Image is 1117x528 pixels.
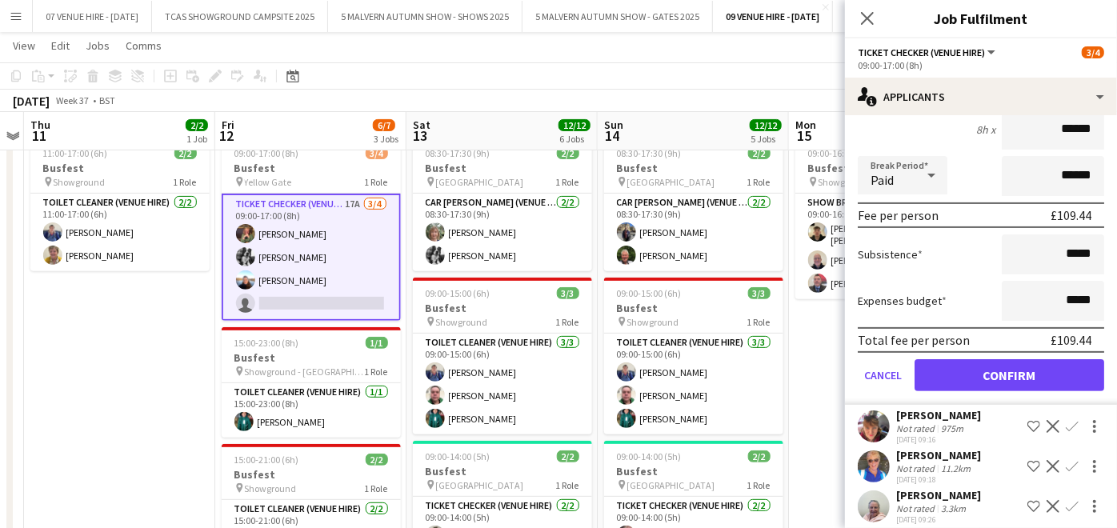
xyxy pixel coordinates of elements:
h3: Busfest [413,301,592,315]
span: 2/2 [557,450,579,462]
app-job-card: 09:00-15:00 (6h)3/3Busfest Showground1 RoleToilet Cleaner (Venue Hire)3/309:00-15:00 (6h)[PERSON_... [413,278,592,434]
span: Week 37 [53,94,93,106]
span: Fri [222,118,234,132]
div: 3 Jobs [374,133,398,145]
span: 2/2 [186,119,208,131]
span: 1 Role [556,479,579,491]
span: Showground [627,316,679,328]
span: 09:00-15:00 (6h) [426,287,490,299]
div: 08:30-17:30 (9h)2/2Busfest [GEOGRAPHIC_DATA]1 RoleCar [PERSON_NAME] (Venue Hire)2/208:30-17:30 (9... [604,138,783,271]
span: 11 [28,126,50,145]
span: 08:30-17:30 (9h) [426,147,490,159]
div: 09:00-17:00 (8h) [858,59,1104,71]
div: 11.2km [938,462,974,474]
h3: Busfest [222,467,401,482]
label: Subsistence [858,247,923,262]
span: 1 Role [556,176,579,188]
span: Showground [54,176,106,188]
a: View [6,35,42,56]
span: Paid [871,172,894,188]
span: 3/4 [1082,46,1104,58]
button: Ticket Checker (Venue Hire) [858,46,998,58]
div: BST [99,94,115,106]
span: 3/4 [366,147,388,159]
span: 2/2 [748,450,771,462]
div: [DATE] 09:16 [896,434,981,445]
span: 13 [410,126,430,145]
span: Showground [436,316,488,328]
button: Cancel [858,359,908,391]
app-job-card: 09:00-15:00 (6h)3/3Busfest Showground1 RoleToilet Cleaner (Venue Hire)3/309:00-15:00 (6h)[PERSON_... [604,278,783,434]
app-card-role: Car [PERSON_NAME] (Venue Hire)2/208:30-17:30 (9h)[PERSON_NAME][PERSON_NAME] [413,194,592,271]
span: 1/1 [366,337,388,349]
div: 11:00-17:00 (6h)2/2Busfest Showground1 RoleToilet Cleaner (Venue Hire)2/211:00-17:00 (6h)[PERSON_... [30,138,210,271]
span: 12 [219,126,234,145]
span: 1 Role [365,176,388,188]
app-card-role: Toilet Cleaner (Venue Hire)2/211:00-17:00 (6h)[PERSON_NAME][PERSON_NAME] [30,194,210,271]
span: 12/12 [750,119,782,131]
div: Not rated [896,502,938,514]
button: TCAS SHOWGROUND CAMPSITE 2025 [152,1,328,32]
span: 1 Role [556,316,579,328]
label: Expenses budget [858,294,947,308]
span: 09:00-15:00 (6h) [617,287,682,299]
span: Mon [795,118,816,132]
div: [DATE] 09:18 [896,474,981,485]
span: 12/12 [558,119,591,131]
span: Edit [51,38,70,53]
div: Fee per person [858,207,939,223]
span: 3/3 [748,287,771,299]
h3: Busfest [604,301,783,315]
span: [GEOGRAPHIC_DATA] [627,176,715,188]
div: £109.44 [1051,207,1091,223]
app-card-role: Toilet Cleaner (Venue Hire)1/115:00-23:00 (8h)[PERSON_NAME] [222,383,401,438]
button: Confirm [915,359,1104,391]
span: 14 [602,126,623,145]
h3: Busfest [222,161,401,175]
span: [GEOGRAPHIC_DATA] [627,479,715,491]
span: 1 Role [747,176,771,188]
span: 2/2 [366,454,388,466]
div: [PERSON_NAME] [896,488,981,502]
span: 08:30-17:30 (9h) [617,147,682,159]
span: [GEOGRAPHIC_DATA] [436,176,524,188]
span: Showground - [GEOGRAPHIC_DATA] Evening Entertainment [245,366,365,378]
div: [PERSON_NAME] [896,448,981,462]
app-card-role: Toilet Cleaner (Venue Hire)3/309:00-15:00 (6h)[PERSON_NAME][PERSON_NAME][PERSON_NAME] [413,334,592,434]
span: 15 [793,126,816,145]
span: Comms [126,38,162,53]
app-job-card: 09:00-17:00 (8h)3/4Busfest Yellow Gate1 RoleTicket Checker (Venue Hire)17A3/409:00-17:00 (8h)[PER... [222,138,401,321]
button: FINANCE ASSISTANCE/SUPPORT [833,1,989,32]
div: 5 Jobs [751,133,781,145]
a: Edit [45,35,76,56]
span: 2/2 [174,147,197,159]
app-job-card: 15:00-23:00 (8h)1/1Busfest Showground - [GEOGRAPHIC_DATA] Evening Entertainment1 RoleToilet Clean... [222,327,401,438]
h3: Busfest [413,464,592,478]
h3: Busfest [222,350,401,365]
span: Yellow Gate [245,176,292,188]
h3: Busfest [413,161,592,175]
span: 09:00-17:00 (8h) [234,147,299,159]
span: Ticket Checker (Venue Hire) [858,46,985,58]
app-card-role: Show Breakdown (Venue Hire)3/309:00-16:00 (7h)[PERSON_NAME] [PERSON_NAME][PERSON_NAME][PERSON_NAME] [795,194,975,299]
div: 6 Jobs [559,133,590,145]
h3: Busfest [604,464,783,478]
span: 6/7 [373,119,395,131]
div: Applicants [845,78,1117,116]
span: 11:00-17:00 (6h) [43,147,108,159]
span: 15:00-21:00 (6h) [234,454,299,466]
span: [GEOGRAPHIC_DATA] [436,479,524,491]
span: 1 Role [365,366,388,378]
span: Jobs [86,38,110,53]
h3: Job Fulfilment [845,8,1117,29]
span: 1 Role [365,482,388,494]
span: 15:00-23:00 (8h) [234,337,299,349]
app-card-role: Toilet Cleaner (Venue Hire)3/309:00-15:00 (6h)[PERSON_NAME][PERSON_NAME][PERSON_NAME] [604,334,783,434]
span: View [13,38,35,53]
div: 975m [938,422,967,434]
div: [DATE] 09:26 [896,514,981,525]
span: 1 Role [174,176,197,188]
